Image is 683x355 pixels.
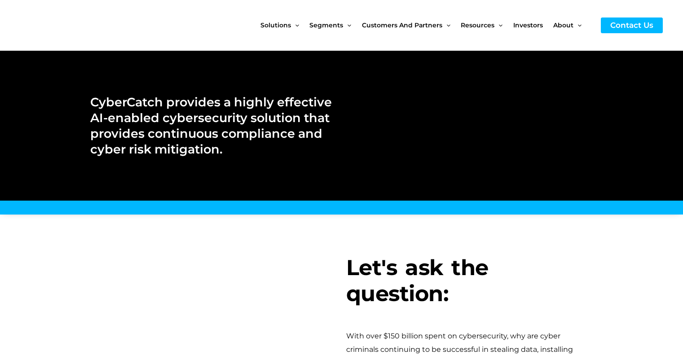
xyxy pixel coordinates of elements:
[260,6,592,44] nav: Site Navigation: New Main Menu
[513,6,553,44] a: Investors
[442,6,450,44] span: Menu Toggle
[513,6,543,44] span: Investors
[362,6,442,44] span: Customers and Partners
[16,7,123,44] img: CyberCatch
[309,6,343,44] span: Segments
[291,6,299,44] span: Menu Toggle
[494,6,502,44] span: Menu Toggle
[343,6,351,44] span: Menu Toggle
[260,6,291,44] span: Solutions
[573,6,582,44] span: Menu Toggle
[346,255,593,307] h3: Let's ask the question:
[601,18,663,33] a: Contact Us
[90,94,332,157] h2: CyberCatch provides a highly effective AI-enabled cybersecurity solution that provides continuous...
[461,6,494,44] span: Resources
[553,6,573,44] span: About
